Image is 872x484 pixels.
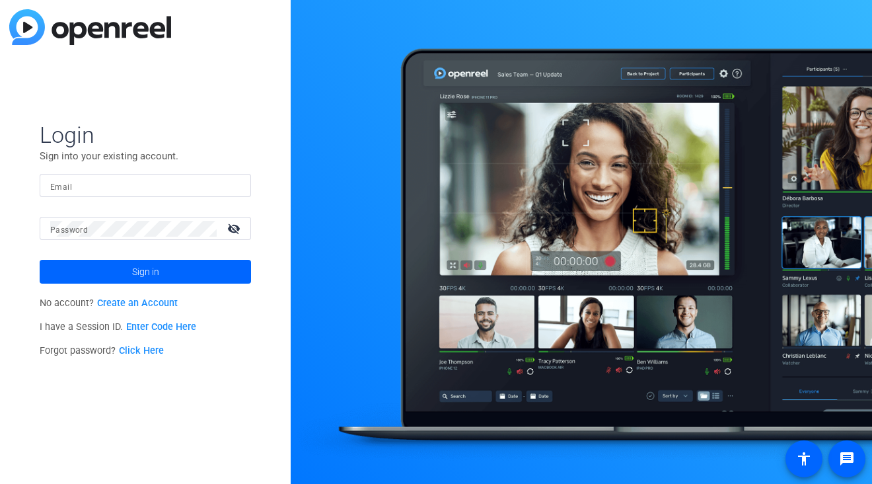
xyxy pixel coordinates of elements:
span: Login [40,121,251,149]
mat-label: Password [50,225,88,235]
mat-label: Email [50,182,72,192]
p: Sign into your existing account. [40,149,251,163]
mat-icon: visibility_off [219,219,251,238]
span: No account? [40,298,178,309]
mat-icon: message [839,451,855,467]
span: I have a Session ID. [40,321,196,333]
a: Click Here [119,345,164,356]
a: Create an Account [97,298,178,309]
img: blue-gradient.svg [9,9,171,45]
mat-icon: accessibility [796,451,812,467]
span: Forgot password? [40,345,164,356]
button: Sign in [40,260,251,284]
span: Sign in [132,255,159,288]
input: Enter Email Address [50,178,240,194]
a: Enter Code Here [126,321,196,333]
